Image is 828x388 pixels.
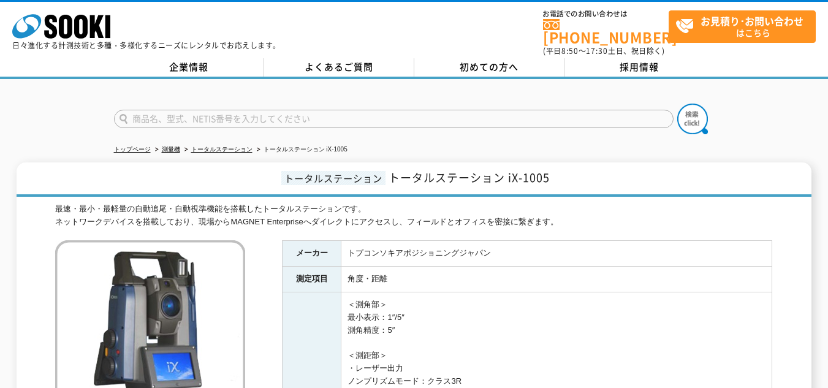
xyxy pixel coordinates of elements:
span: はこちら [675,11,815,42]
a: 採用情報 [564,58,715,77]
span: 初めての方へ [460,60,518,74]
a: 企業情報 [114,58,264,77]
span: トータルステーション [281,171,386,185]
a: トップページ [114,146,151,153]
th: 測定項目 [283,267,341,292]
a: よくあるご質問 [264,58,414,77]
span: (平日 ～ 土日、祝日除く) [543,45,664,56]
li: トータルステーション iX-1005 [254,143,348,156]
td: トプコンソキアポジショニングジャパン [341,241,772,267]
th: メーカー [283,241,341,267]
span: 8:50 [561,45,579,56]
a: 測量機 [162,146,180,153]
a: お見積り･お問い合わせはこちら [669,10,816,43]
td: 角度・距離 [341,267,772,292]
p: 日々進化する計測技術と多種・多様化するニーズにレンタルでお応えします。 [12,42,281,49]
input: 商品名、型式、NETIS番号を入力してください [114,110,674,128]
span: お電話でのお問い合わせは [543,10,669,18]
img: btn_search.png [677,104,708,134]
a: 初めての方へ [414,58,564,77]
a: [PHONE_NUMBER] [543,19,669,44]
strong: お見積り･お問い合わせ [701,13,803,28]
div: 最速・最小・最軽量の自動追尾・自動視準機能を搭載したトータルステーションです。 ネットワークデバイスを搭載しており、現場からMAGNET Enterpriseへダイレクトにアクセスし、フィールド... [55,203,772,229]
span: 17:30 [586,45,608,56]
span: トータルステーション iX-1005 [389,169,550,186]
a: トータルステーション [191,146,253,153]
